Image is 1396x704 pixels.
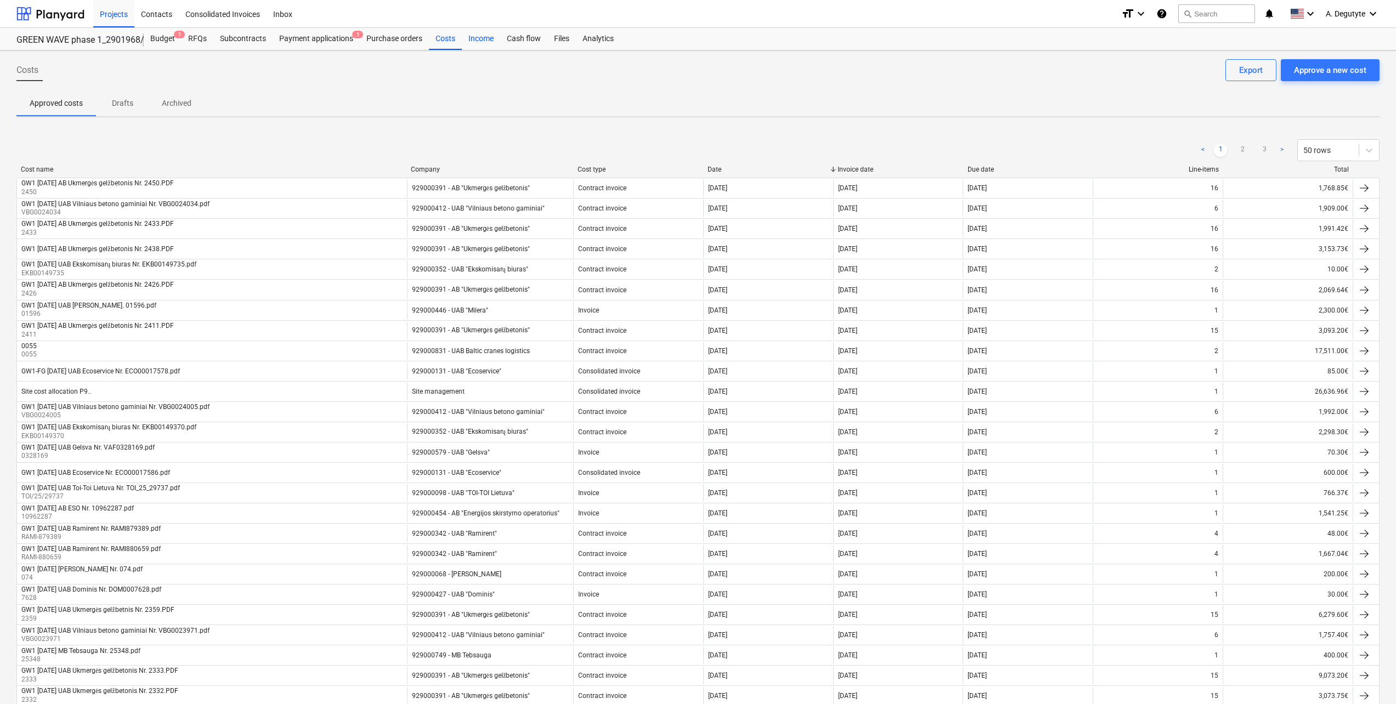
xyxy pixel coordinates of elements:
p: VBG0024005 [21,411,212,420]
div: Due date [968,166,1089,173]
div: [DATE] [968,448,987,456]
div: GW1 [DATE] UAB Ukmergės gelžbetonis Nr. 2333.PDF [21,667,178,675]
div: [DATE] [968,692,987,700]
a: Next page [1275,144,1288,157]
div: GW1 [DATE] UAB Ukmergės gelžbetonis Nr. 2332.PDF [21,687,178,695]
div: [DATE] [708,388,727,395]
div: Cost type [578,166,699,173]
div: Approve a new cost [1294,63,1366,77]
a: Costs [429,28,462,50]
div: Contract invoice [578,570,626,578]
div: GW1 [DATE] UAB Ekskomisarų biuras Nr. EKB00149370.pdf [21,423,196,432]
div: 26,636.96€ [1223,383,1353,400]
div: 929000579 - UAB "Gelsva" [412,448,490,456]
div: GW1 [DATE] UAB Ramirent Nr. RAMI880659.pdf [21,545,161,553]
div: [DATE] [968,530,987,537]
div: 1 [1214,489,1218,497]
div: [DATE] [708,509,727,517]
p: 01596 [21,309,159,319]
div: 929000391 - AB "Ukmergės gelžbetonis" [412,672,530,680]
div: [DATE] [838,367,857,375]
div: GW1 [DATE] AB Ukmergės gelžbetonis Nr. 2426.PDF [21,281,174,289]
div: 6 [1214,408,1218,416]
div: 1,768.85€ [1223,179,1353,197]
div: 929000412 - UAB "Vilniaus betono gaminiai" [412,205,545,212]
div: RFQs [182,28,213,50]
button: Approve a new cost [1281,59,1380,81]
div: Total [1228,166,1349,173]
div: [DATE] [708,428,727,436]
div: 929000391 - AB "Ukmergės gelžbetonis" [412,692,530,700]
div: 4 [1214,550,1218,558]
div: 929000391 - AB "Ukmergės gelžbetonis" [412,225,530,233]
div: 2,069.64€ [1223,281,1353,298]
div: 929000454 - AB "Energijos skirstymo operatorius" [412,509,559,517]
div: 2,298.30€ [1223,423,1353,441]
div: [DATE] [968,265,987,273]
div: Invoice date [838,166,959,173]
p: 2359 [21,614,177,623]
div: GW1 [DATE] UAB Vilniaus betono gaminiai Nr. VBG0024034.pdf [21,200,210,208]
div: [DATE] [708,286,727,294]
div: GW1 [DATE] AB Ukmergės gelžbetonis Nr. 2450.PDF [21,179,174,188]
div: 48.00€ [1223,525,1353,542]
i: keyboard_arrow_down [1134,7,1148,20]
div: [DATE] [838,306,857,314]
div: Line-items [1098,166,1219,173]
div: GW1 [DATE] AB Ukmergės gelžbetonis Nr. 2411.PDF [21,322,174,330]
div: [DATE] [968,509,987,517]
div: [DATE] [708,306,727,314]
div: 1,541.25€ [1223,504,1353,522]
div: [DATE] [968,631,987,639]
p: 10962287 [21,512,136,521]
div: GW1 [DATE] UAB Vilniaus betono gaminiai Nr. VBG0023971.pdf [21,627,210,634]
div: [DATE] [708,651,727,659]
div: 1 [1214,388,1218,395]
div: Consolidated invoice [578,469,640,476]
div: 1 [1214,448,1218,456]
div: [DATE] [708,327,727,334]
div: [DATE] [838,265,857,273]
div: [DATE] [838,672,857,679]
span: search [1183,9,1192,18]
div: 929000831 - UAB Baltic cranes logistics [412,347,530,355]
div: Payment applications [273,28,360,50]
div: Invoice [578,448,599,456]
a: Cash flow [500,28,547,50]
div: [DATE] [968,651,987,659]
div: [DATE] [838,205,857,212]
div: GW1 [DATE] UAB Gelsva Nr. VAF0328169.pdf [21,444,155,451]
div: [DATE] [838,530,857,537]
div: Invoice [578,509,599,517]
p: 2411 [21,330,176,339]
div: GW1 [DATE] UAB Dominis Nr. DOM0007628.pdf [21,586,161,593]
p: TOI/25/29737 [21,492,182,501]
div: Invoice [578,591,599,598]
p: 25348 [21,655,143,664]
div: Contract invoice [578,672,626,679]
p: 2333 [21,675,180,684]
p: VBG0024034 [21,208,212,217]
div: [DATE] [968,286,987,294]
a: Income [462,28,500,50]
div: Invoice [578,306,599,314]
div: 1 [1214,367,1218,375]
div: [DATE] [838,631,857,639]
div: GW1 [DATE] UAB Ukmergės gelžbetnis Nr. 2359.PDF [21,606,174,614]
div: 600.00€ [1223,464,1353,481]
div: [DATE] [968,367,987,375]
div: 85.00€ [1223,362,1353,380]
div: 929000342 - UAB "Ramirent" [412,530,497,537]
i: keyboard_arrow_down [1304,7,1317,20]
div: Export [1239,63,1263,77]
iframe: Chat Widget [1341,651,1396,704]
div: Contract invoice [578,651,626,659]
div: Company [411,166,568,173]
div: 3,153.73€ [1223,240,1353,258]
div: 1,992.00€ [1223,403,1353,421]
div: [DATE] [708,550,727,558]
div: 1 [1214,570,1218,578]
div: [DATE] [838,428,857,436]
div: [DATE] [708,205,727,212]
div: GW1 [DATE] AB Ukmergės gelžbetonis Nr. 2433.PDF [21,220,174,228]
